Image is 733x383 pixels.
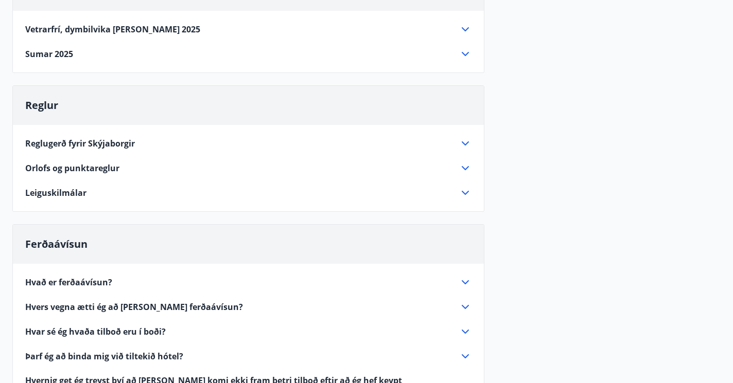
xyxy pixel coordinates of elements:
span: Hvað er ferðaávísun? [25,277,112,288]
span: Ferðaávísun [25,237,88,251]
div: Þarf ég að binda mig við tiltekið hótel? [25,350,472,362]
div: Leiguskilmálar [25,187,472,199]
div: Reglugerð fyrir Skýjaborgir [25,137,472,150]
div: Orlofs og punktareglur [25,162,472,174]
span: Hvar sé ég hvaða tilboð eru í boði? [25,326,166,337]
span: Vetrarfrí, dymbilvika [PERSON_NAME] 2025 [25,24,200,35]
div: Vetrarfrí, dymbilvika [PERSON_NAME] 2025 [25,23,472,35]
div: Sumar 2025 [25,48,472,60]
span: Reglur [25,98,58,112]
div: Hvað er ferðaávísun? [25,276,472,288]
span: Orlofs og punktareglur [25,162,119,174]
div: Hvers vegna ætti ég að [PERSON_NAME] ferðaávísun? [25,301,472,313]
span: Sumar 2025 [25,48,73,60]
span: Hvers vegna ætti ég að [PERSON_NAME] ferðaávísun? [25,301,243,313]
span: Reglugerð fyrir Skýjaborgir [25,138,135,149]
span: Þarf ég að binda mig við tiltekið hótel? [25,351,183,362]
div: Hvar sé ég hvaða tilboð eru í boði? [25,325,472,338]
span: Leiguskilmálar [25,187,86,198]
